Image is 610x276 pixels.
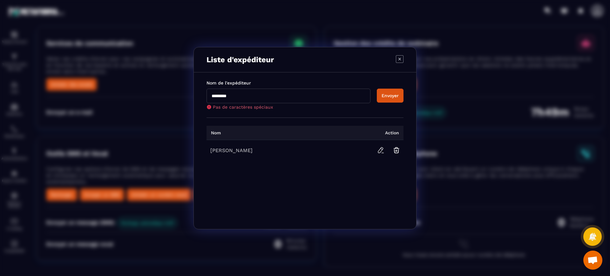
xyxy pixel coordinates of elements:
[377,89,403,103] button: Envoyer
[207,55,274,64] div: Liste d'expéditeur
[321,126,403,140] th: Action
[207,80,403,85] label: Nom de l'expéditeur
[210,147,321,153] div: [PERSON_NAME]
[583,251,602,270] div: Ouvrir le chat
[213,104,273,110] span: Pas de caractères spéciaux
[207,126,321,140] th: Nom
